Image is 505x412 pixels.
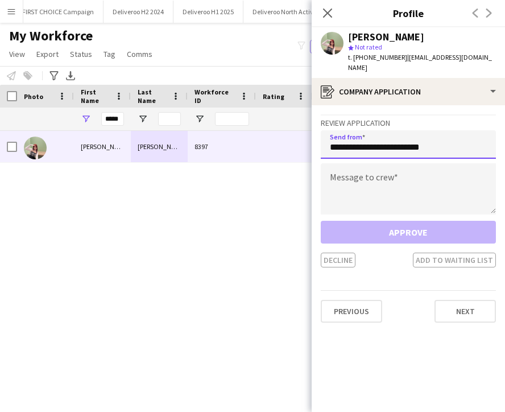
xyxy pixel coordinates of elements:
a: Comms [122,47,157,61]
button: Open Filter Menu [81,114,91,124]
span: Status [70,49,92,59]
button: Everyone9,823 [310,40,367,53]
span: t. [PHONE_NUMBER] [348,53,407,61]
span: Last Name [138,88,167,105]
span: Workforce ID [194,88,235,105]
input: Workforce ID Filter Input [215,112,249,126]
h3: Review Application [321,118,496,128]
img: Kathy Leung [24,137,47,159]
div: [PERSON_NAME] [348,32,424,42]
input: First Name Filter Input [101,112,124,126]
div: 8397 [188,131,256,162]
input: Last Name Filter Input [158,112,181,126]
h3: Profile [312,6,505,20]
span: | [EMAIL_ADDRESS][DOMAIN_NAME] [348,53,492,72]
span: My Workforce [9,27,93,44]
a: Status [65,47,97,61]
button: Previous [321,300,382,323]
app-action-btn: Advanced filters [47,69,61,83]
button: Deliveroo North Activity - DEL134 [243,1,357,23]
div: Company application [312,78,505,105]
span: View [9,49,25,59]
div: [PERSON_NAME] [74,131,131,162]
span: Photo [24,92,43,101]
span: Export [36,49,59,59]
button: Open Filter Menu [138,114,148,124]
span: First Name [81,88,110,105]
button: Next [434,300,496,323]
button: FIRST CHOICE Campaign [13,1,104,23]
button: Deliveroo H1 2025 [173,1,243,23]
span: Comms [127,49,152,59]
button: Deliveroo H2 2024 [104,1,173,23]
a: Tag [99,47,120,61]
app-action-btn: Export XLSX [64,69,77,83]
span: Rating [263,92,284,101]
span: Tag [104,49,115,59]
button: Open Filter Menu [194,114,205,124]
div: [PERSON_NAME] [131,131,188,162]
a: View [5,47,30,61]
span: Not rated [355,43,382,51]
a: Export [32,47,63,61]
